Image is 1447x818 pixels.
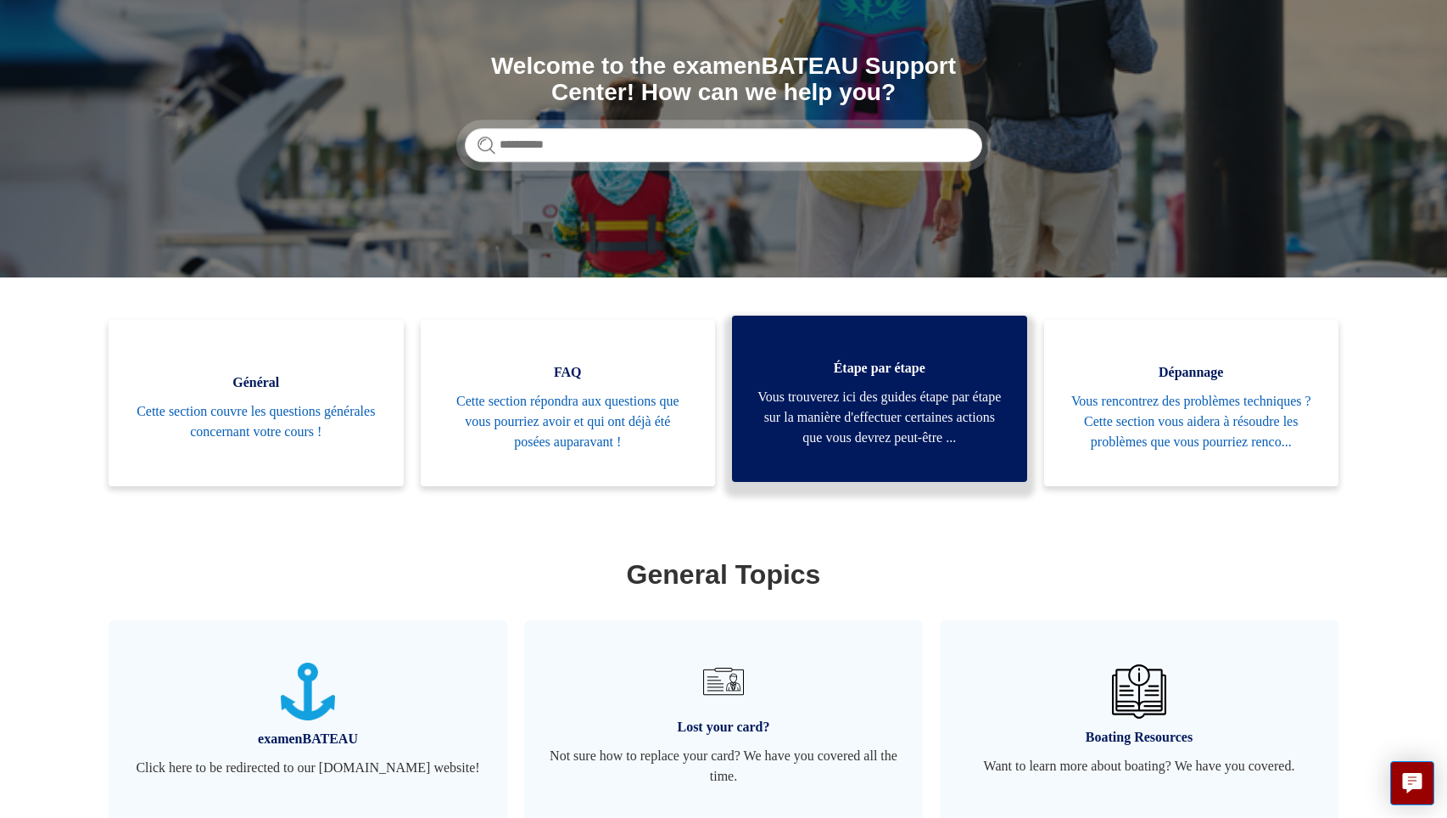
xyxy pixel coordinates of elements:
[732,316,1027,482] a: Étape par étape Vous trouverez ici des guides étape par étape sur la manière d'effectuer certaine...
[965,756,1313,776] span: Want to learn more about boating? We have you covered.
[965,727,1313,748] span: Boating Resources
[1112,664,1166,719] img: 01JHREV2E6NG3DHE8VTG8QH796
[281,663,335,721] img: 01JTNN85WSQ5FQ6HNXPDSZ7SRA
[1044,320,1339,486] a: Dépannage Vous rencontrez des problèmes techniques ? Cette section vous aidera à résoudre les pro...
[134,401,378,442] span: Cette section couvre les questions générales concernant votre cours !
[1070,391,1314,452] span: Vous rencontrez des problèmes techniques ? Cette section vous aidera à résoudre les problèmes que...
[465,53,982,106] h1: Welcome to the examenBATEAU Support Center! How can we help you?
[109,320,404,486] a: Général Cette section couvre les questions générales concernant votre cours !
[757,358,1002,378] span: Étape par étape
[134,729,482,749] span: examenBATEAU
[1070,362,1314,383] span: Dépannage
[113,554,1334,595] h1: General Topics
[550,717,897,737] span: Lost your card?
[696,654,751,709] img: 01JRG6G4NA4NJ1BVG8MJM761YH
[465,128,982,162] input: Rechercher
[421,320,716,486] a: FAQ Cette section répondra aux questions que vous pourriez avoir et qui ont déjà été posées aupar...
[446,362,690,383] span: FAQ
[1390,761,1434,805] button: Live chat
[550,746,897,787] span: Not sure how to replace your card? We have you covered all the time.
[134,373,378,393] span: Général
[134,758,482,778] span: Click here to be redirected to our [DOMAIN_NAME] website!
[446,391,690,452] span: Cette section répondra aux questions que vous pourriez avoir et qui ont déjà été posées auparavant !
[757,387,1002,448] span: Vous trouverez ici des guides étape par étape sur la manière d'effectuer certaines actions que vo...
